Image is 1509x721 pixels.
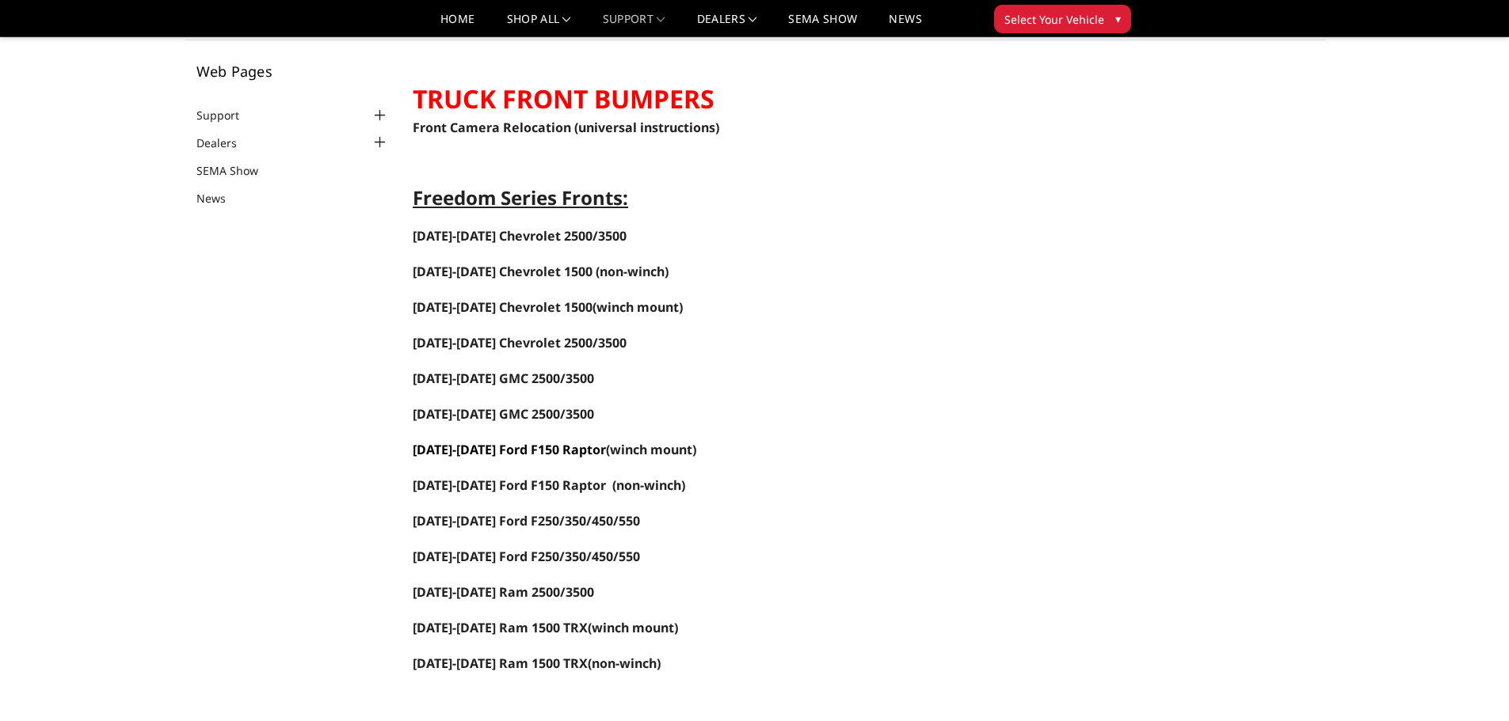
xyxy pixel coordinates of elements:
strong: TRUCK FRONT BUMPERS [413,82,714,116]
button: Select Your Vehicle [994,5,1131,33]
a: Dealers [196,135,257,151]
a: SEMA Show [788,13,857,36]
a: SEMA Show [196,162,278,179]
a: [DATE]-[DATE] GMC 2500/3500 [413,407,594,422]
a: Support [603,13,665,36]
a: Support [196,107,259,123]
a: [DATE]-[DATE] Ford F150 Raptor [413,478,606,493]
a: [DATE]-[DATE] Ram 1500 TRX [413,655,588,672]
a: [DATE]-[DATE] Ram 1500 TRX [413,620,588,636]
a: [DATE]-[DATE] Chevrolet 1500 [413,298,593,316]
span: (winch mount) [413,441,696,458]
a: [DATE]-[DATE] Chevrolet 1500 [413,264,593,279]
span: [DATE]-[DATE] GMC 2500/3500 [413,405,594,423]
span: (non-winch) [413,655,661,672]
a: [DATE]-[DATE] Ford F250/350/450/550 [413,512,640,529]
a: Dealers [697,13,757,36]
span: (non-winch) [612,476,685,494]
a: Home [440,13,474,36]
a: News [889,13,921,36]
span: [DATE]-[DATE] Chevrolet 2500/3500 [413,334,627,351]
span: [DATE]-[DATE] Ram 1500 TRX [413,619,588,636]
h5: Web Pages [196,64,390,78]
a: [DATE]-[DATE] Chevrolet 2500/3500 [413,227,627,245]
a: [DATE]-[DATE] Ford F150 Raptor [413,441,606,458]
span: Freedom Series Fronts: [413,184,628,211]
a: [DATE]-[DATE] GMC 2500/3500 [413,370,594,387]
iframe: Chat Widget [1430,645,1509,721]
span: [DATE]-[DATE] Chevrolet 1500 [413,263,593,280]
a: shop all [507,13,571,36]
span: (winch mount) [588,619,678,636]
a: [DATE]-[DATE] Chevrolet 2500/3500 [413,336,627,351]
span: (winch mount) [413,298,683,316]
a: Front Camera Relocation (universal instructions) [413,119,719,136]
span: [DATE]-[DATE] Ford F150 Raptor [413,476,606,494]
span: [DATE]-[DATE] Ford F250/350/450/550 [413,548,640,565]
a: [DATE]-[DATE] Ford F250/350/450/550 [413,549,640,564]
a: News [196,190,246,207]
span: (non-winch) [596,263,669,280]
span: ▾ [1115,10,1121,27]
span: Select Your Vehicle [1004,11,1104,28]
a: [DATE]-[DATE] Ram 2500/3500 [413,583,594,601]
